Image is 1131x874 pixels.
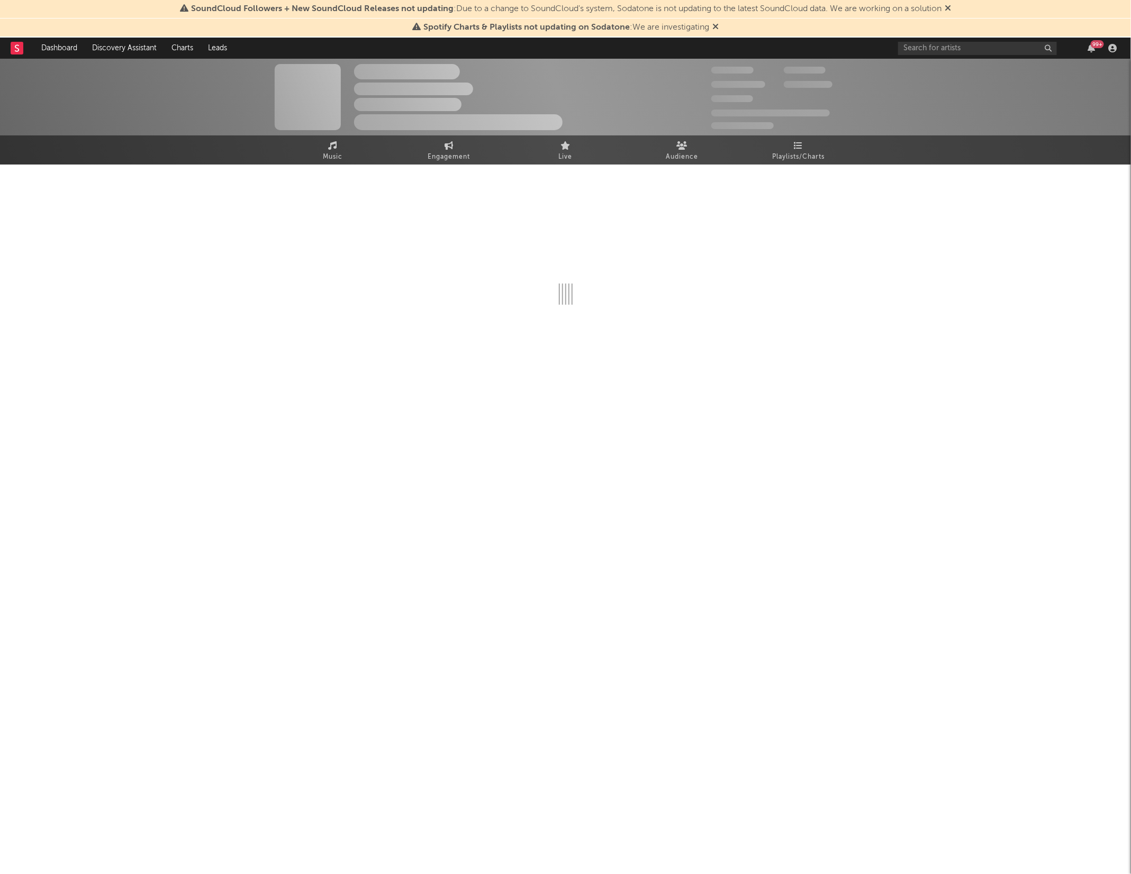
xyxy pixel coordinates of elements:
[711,67,754,74] span: 300,000
[711,95,753,102] span: 100,000
[784,67,826,74] span: 100,000
[712,23,719,32] span: Dismiss
[423,23,709,32] span: : We are investigating
[711,122,774,129] span: Jump Score: 85.0
[323,151,342,163] span: Music
[624,135,740,165] a: Audience
[666,151,698,163] span: Audience
[191,5,942,13] span: : Due to a change to SoundCloud's system, Sodatone is not updating to the latest SoundCloud data....
[740,135,857,165] a: Playlists/Charts
[711,81,765,88] span: 50,000,000
[784,81,833,88] span: 1,000,000
[711,110,830,116] span: 50,000,000 Monthly Listeners
[1088,44,1095,52] button: 99+
[275,135,391,165] a: Music
[772,151,825,163] span: Playlists/Charts
[559,151,573,163] span: Live
[423,23,630,32] span: Spotify Charts & Playlists not updating on Sodatone
[191,5,454,13] span: SoundCloud Followers + New SoundCloud Releases not updating
[508,135,624,165] a: Live
[428,151,471,163] span: Engagement
[391,135,508,165] a: Engagement
[34,38,85,59] a: Dashboard
[85,38,164,59] a: Discovery Assistant
[898,42,1057,55] input: Search for artists
[945,5,951,13] span: Dismiss
[164,38,201,59] a: Charts
[1091,40,1104,48] div: 99 +
[201,38,234,59] a: Leads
